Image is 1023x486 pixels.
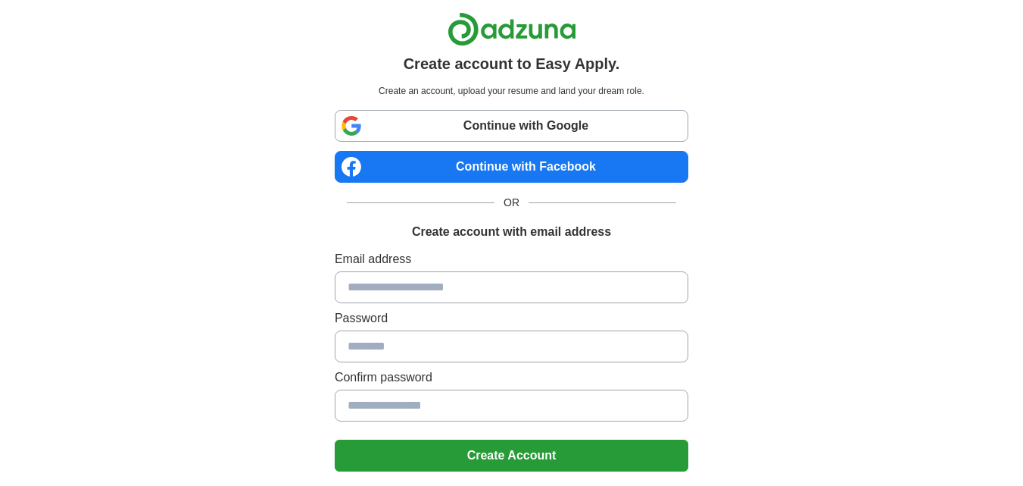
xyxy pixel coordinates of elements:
[412,223,611,241] h1: Create account with email address
[335,110,688,142] a: Continue with Google
[448,12,576,46] img: Adzuna logo
[335,440,688,472] button: Create Account
[335,151,688,183] a: Continue with Facebook
[338,84,685,98] p: Create an account, upload your resume and land your dream role.
[335,250,688,268] label: Email address
[494,195,529,211] span: OR
[335,368,688,387] label: Confirm password
[404,52,620,75] h1: Create account to Easy Apply.
[335,309,688,328] label: Password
